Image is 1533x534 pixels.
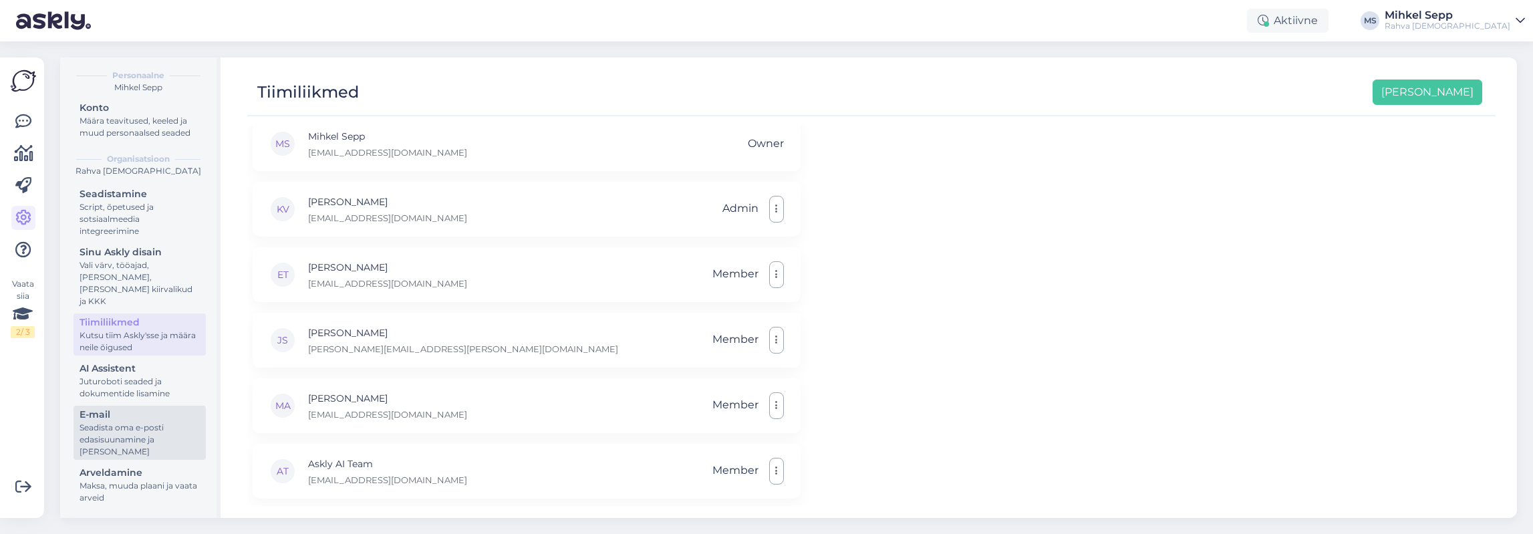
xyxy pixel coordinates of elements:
[11,278,35,338] div: Vaata siia
[308,129,467,144] p: Mihkel Sepp
[1385,10,1510,21] div: Mihkel Sepp
[74,243,206,309] a: Sinu Askly disainVali värv, tööajad, [PERSON_NAME], [PERSON_NAME] kiirvalikud ja KKK
[74,464,206,506] a: ArveldamineMaksa, muuda plaani ja vaata arveid
[308,146,467,158] p: [EMAIL_ADDRESS][DOMAIN_NAME]
[308,212,467,224] p: [EMAIL_ADDRESS][DOMAIN_NAME]
[71,165,206,177] div: Rahva [DEMOGRAPHIC_DATA]
[1373,80,1482,105] button: [PERSON_NAME]
[80,259,200,307] div: Vali värv, tööajad, [PERSON_NAME], [PERSON_NAME] kiirvalikud ja KKK
[712,261,758,288] span: Member
[80,201,200,237] div: Script, õpetused ja sotsiaalmeedia integreerimine
[1385,10,1525,31] a: Mihkel SeppRahva [DEMOGRAPHIC_DATA]
[80,408,200,422] div: E-mail
[74,360,206,402] a: AI AssistentJuturoboti seaded ja dokumentide lisamine
[722,196,758,223] span: Admin
[80,115,200,139] div: Määra teavitused, keeled ja muud personaalsed seaded
[269,392,296,419] div: MA
[74,99,206,141] a: KontoMäära teavitused, keeled ja muud personaalsed seaded
[80,362,200,376] div: AI Assistent
[269,458,296,485] div: AT
[308,474,467,486] p: [EMAIL_ADDRESS][DOMAIN_NAME]
[80,466,200,480] div: Arveldamine
[80,480,200,504] div: Maksa, muuda plaani ja vaata arveid
[11,326,35,338] div: 2 / 3
[74,406,206,460] a: E-mailSeadista oma e-posti edasisuunamine ja [PERSON_NAME]
[71,82,206,94] div: Mihkel Sepp
[1361,11,1379,30] div: MS
[80,376,200,400] div: Juturoboti seaded ja dokumentide lisamine
[308,277,467,289] p: [EMAIL_ADDRESS][DOMAIN_NAME]
[74,313,206,356] a: TiimiliikmedKutsu tiim Askly'sse ja määra neile õigused
[748,131,784,156] span: Owner
[112,70,164,82] b: Personaalne
[308,391,467,406] p: [PERSON_NAME]
[80,245,200,259] div: Sinu Askly disain
[1247,9,1329,33] div: Aktiivne
[308,408,467,420] p: [EMAIL_ADDRESS][DOMAIN_NAME]
[308,343,618,355] p: [PERSON_NAME][EMAIL_ADDRESS][PERSON_NAME][DOMAIN_NAME]
[257,80,359,105] div: Tiimiliikmed
[308,456,467,471] p: Askly AI Team
[74,185,206,239] a: SeadistamineScript, õpetused ja sotsiaalmeedia integreerimine
[80,329,200,354] div: Kutsu tiim Askly'sse ja määra neile õigused
[80,101,200,115] div: Konto
[1385,21,1510,31] div: Rahva [DEMOGRAPHIC_DATA]
[269,130,296,157] div: MS
[80,315,200,329] div: Tiimiliikmed
[712,392,758,419] span: Member
[107,153,170,165] b: Organisatsioon
[308,325,618,340] p: [PERSON_NAME]
[712,458,758,485] span: Member
[269,261,296,288] div: ET
[712,327,758,354] span: Member
[269,196,296,223] div: KV
[11,68,36,94] img: Askly Logo
[80,187,200,201] div: Seadistamine
[308,260,467,275] p: [PERSON_NAME]
[80,422,200,458] div: Seadista oma e-posti edasisuunamine ja [PERSON_NAME]
[269,327,296,354] div: JS
[308,194,467,209] p: [PERSON_NAME]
